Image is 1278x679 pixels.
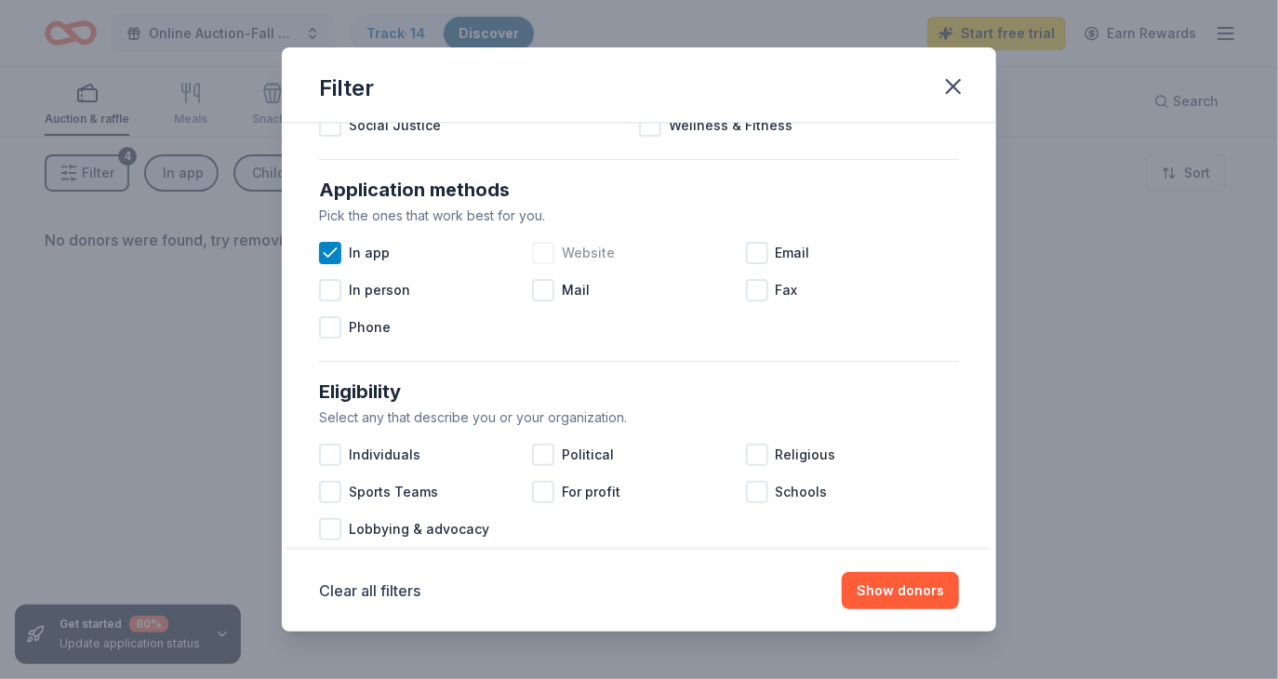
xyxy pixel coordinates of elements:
span: Sports Teams [349,481,438,503]
span: Email [776,242,810,264]
span: Religious [776,444,836,466]
span: Wellness & Fitness [669,114,792,137]
span: Phone [349,316,391,339]
div: Select any that describe you or your organization. [319,406,959,429]
span: Mail [562,279,590,301]
button: Show donors [842,572,959,609]
div: Pick the ones that work best for you. [319,205,959,227]
button: Clear all filters [319,579,420,602]
span: Political [562,444,614,466]
span: For profit [562,481,620,503]
span: In app [349,242,390,264]
div: Application methods [319,175,959,205]
span: Social Justice [349,114,441,137]
div: Eligibility [319,377,959,406]
span: Schools [776,481,828,503]
span: Individuals [349,444,420,466]
span: Fax [776,279,798,301]
span: Lobbying & advocacy [349,518,489,540]
span: Website [562,242,615,264]
span: In person [349,279,410,301]
div: Filter [319,73,374,103]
